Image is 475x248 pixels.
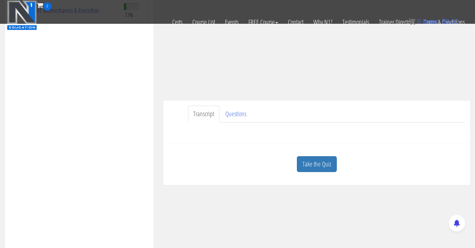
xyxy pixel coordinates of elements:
[283,11,308,34] a: Contact
[442,18,446,25] span: $
[43,2,51,11] span: 0
[220,11,243,34] a: Events
[37,1,51,10] a: 0
[442,18,459,25] bdi: 0.00
[7,0,37,30] img: n1-education
[409,18,459,25] a: 0 items: $0.00
[419,11,470,34] a: Terms & Conditions
[167,11,187,34] a: Certs
[374,11,419,34] a: Trainer Directory
[187,11,220,34] a: Course List
[220,106,252,123] a: Questions
[188,106,219,123] a: Transcript
[409,18,415,25] img: icon11.png
[423,18,440,25] span: items:
[337,11,374,34] a: Testimonials
[308,11,337,34] a: Why N1?
[297,156,337,172] a: Take the Quiz
[243,11,283,34] a: FREE Course
[417,18,421,25] span: 0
